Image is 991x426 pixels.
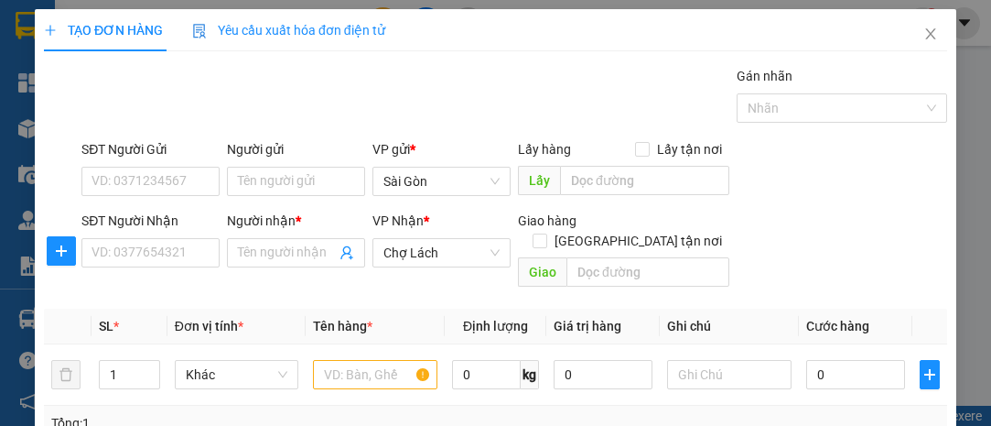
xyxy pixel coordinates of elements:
[227,139,365,159] div: Người gửi
[518,142,571,157] span: Lấy hàng
[463,319,528,333] span: Định lượng
[383,168,500,195] span: Sài Gòn
[186,361,288,388] span: Khác
[372,139,511,159] div: VP gửi
[192,23,385,38] span: Yêu cầu xuất hóa đơn điện tử
[313,360,437,389] input: VD: Bàn, Ghế
[51,360,81,389] button: delete
[566,257,728,287] input: Dọc đường
[650,139,729,159] span: Lấy tận nơi
[547,231,729,251] span: [GEOGRAPHIC_DATA] tận nơi
[518,257,566,287] span: Giao
[192,24,207,38] img: icon
[313,319,372,333] span: Tên hàng
[44,23,163,38] span: TẠO ĐƠN HÀNG
[921,367,939,382] span: plus
[81,139,220,159] div: SĐT Người Gửi
[920,360,940,389] button: plus
[521,360,539,389] span: kg
[518,166,560,195] span: Lấy
[660,309,799,344] th: Ghi chú
[48,244,75,258] span: plus
[737,69,792,83] label: Gán nhãn
[667,360,792,389] input: Ghi Chú
[339,246,354,260] span: user-add
[99,319,113,333] span: SL
[175,319,243,333] span: Đơn vị tính
[554,360,652,389] input: 0
[227,211,365,231] div: Người nhận
[554,319,621,333] span: Giá trị hàng
[383,239,500,267] span: Chợ Lách
[372,213,424,228] span: VP Nhận
[923,27,938,41] span: close
[806,319,869,333] span: Cước hàng
[518,213,576,228] span: Giao hàng
[560,166,728,195] input: Dọc đường
[905,9,956,60] button: Close
[44,24,57,37] span: plus
[81,211,220,231] div: SĐT Người Nhận
[47,236,76,266] button: plus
